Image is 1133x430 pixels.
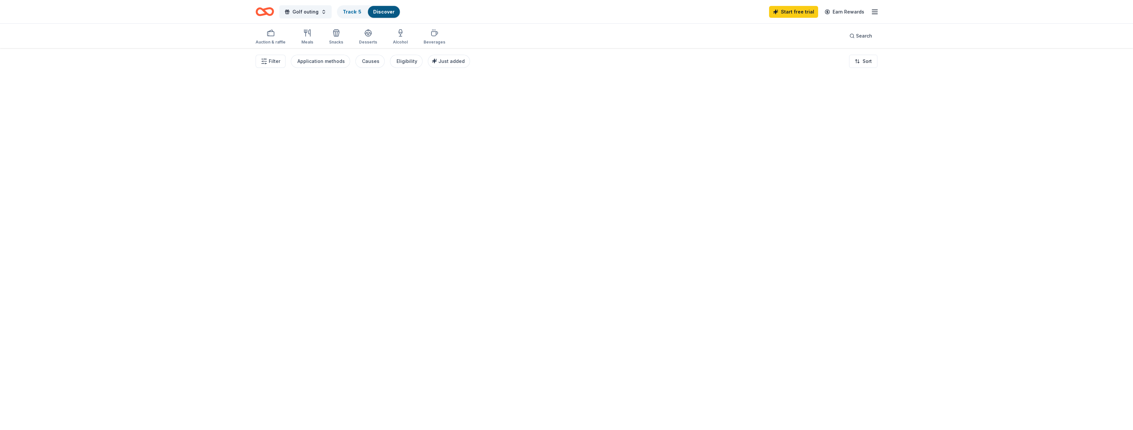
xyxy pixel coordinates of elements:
button: Alcohol [393,26,408,48]
div: Beverages [424,40,445,45]
button: Sort [849,55,877,68]
button: Desserts [359,26,377,48]
div: Causes [362,57,379,65]
button: Filter [256,55,286,68]
div: Alcohol [393,40,408,45]
a: Home [256,4,274,19]
button: Beverages [424,26,445,48]
div: Application methods [297,57,345,65]
button: Application methods [291,55,350,68]
button: Causes [355,55,385,68]
button: Eligibility [390,55,423,68]
button: Just added [428,55,470,68]
button: Golf outing [279,5,332,18]
div: Desserts [359,40,377,45]
div: Eligibility [397,57,417,65]
a: Track· 5 [343,9,361,14]
div: Meals [301,40,313,45]
button: Track· 5Discover [337,5,401,18]
button: Meals [301,26,313,48]
span: Sort [863,57,872,65]
span: Filter [269,57,280,65]
span: Just added [438,58,465,64]
button: Auction & raffle [256,26,286,48]
a: Earn Rewards [821,6,868,18]
div: Snacks [329,40,343,45]
button: Search [844,29,877,43]
a: Discover [373,9,395,14]
span: Search [856,32,872,40]
span: Golf outing [292,8,318,16]
div: Auction & raffle [256,40,286,45]
a: Start free trial [769,6,818,18]
button: Snacks [329,26,343,48]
